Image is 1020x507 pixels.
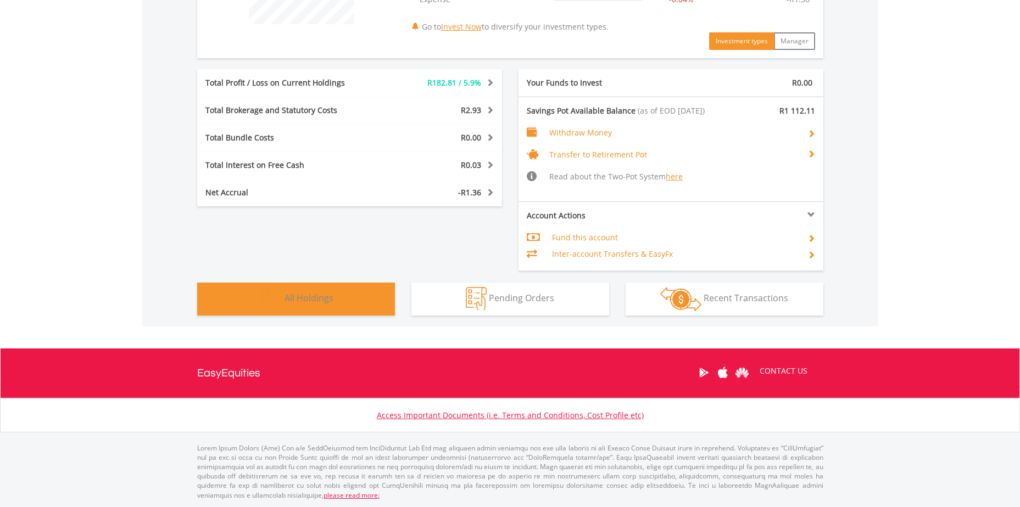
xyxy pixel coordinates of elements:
[197,187,375,198] div: Net Accrual
[666,171,683,182] a: here
[714,356,733,390] a: Apple
[519,77,671,88] div: Your Funds to Invest
[549,171,683,182] span: Read about the Two-Pot System
[377,410,644,420] a: Access Important Documents (i.e. Terms and Conditions, Cost Profile etc)
[709,32,774,50] button: Investment types
[552,229,799,246] td: Fund this account
[197,348,260,398] a: EasyEquities
[197,283,395,316] button: All Holdings
[197,132,375,143] div: Total Bundle Costs
[694,356,714,390] a: Google Play
[519,210,671,221] div: Account Actions
[197,443,823,500] p: Lorem Ipsum Dolors (Ame) Con a/e SeddOeiusmod tem InciDiduntut Lab Etd mag aliquaen admin veniamq...
[461,105,481,115] span: R2.93
[752,356,815,386] a: CONTACT US
[774,32,815,50] button: Manager
[489,292,554,304] span: Pending Orders
[461,160,481,170] span: R0.03
[527,105,636,116] span: Savings Pot Available Balance
[461,132,481,143] span: R0.00
[626,283,823,316] button: Recent Transactions
[704,292,788,304] span: Recent Transactions
[549,149,647,160] span: Transfer to Retirement Pot
[466,287,487,311] img: pending_instructions-wht.png
[747,105,823,116] div: R1 112.11
[549,127,612,138] span: Withdraw Money
[197,105,375,116] div: Total Brokerage and Statutory Costs
[285,292,333,304] span: All Holdings
[660,287,701,311] img: transactions-zar-wht.png
[197,77,375,88] div: Total Profit / Loss on Current Holdings
[324,491,380,500] a: please read more:
[411,283,609,316] button: Pending Orders
[197,160,375,171] div: Total Interest on Free Cash
[638,105,705,116] span: (as of EOD [DATE])
[733,356,752,390] a: Huawei
[792,77,812,88] span: R0.00
[441,21,482,32] a: Invest Now
[552,246,799,262] td: Inter-account Transfers & EasyFx
[259,287,282,311] img: holdings-wht.png
[427,77,481,88] span: R182.81 / 5.9%
[458,187,481,198] span: -R1.36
